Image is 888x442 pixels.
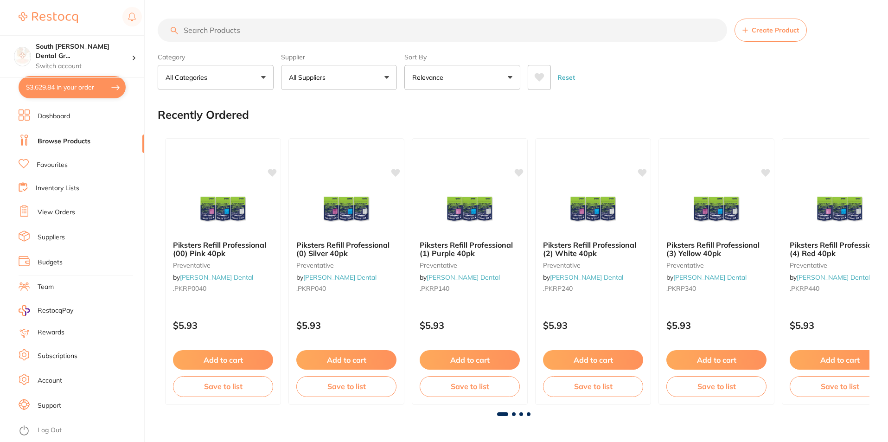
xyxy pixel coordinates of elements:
[38,352,77,361] a: Subscriptions
[303,273,377,282] a: [PERSON_NAME] Dental
[686,187,747,233] img: Piksters Refill Professional (3) Yellow 40pk
[37,160,68,170] a: Favourites
[666,262,767,269] small: preventative
[420,241,520,258] b: Piksters Refill Professional (1) Purple 40pk
[543,320,643,331] p: $5.93
[797,273,870,282] a: [PERSON_NAME] Dental
[19,305,30,316] img: RestocqPay
[38,328,64,337] a: Rewards
[173,273,253,282] span: by
[543,376,643,397] button: Save to list
[38,208,75,217] a: View Orders
[666,350,767,370] button: Add to cart
[19,423,141,438] button: Log Out
[38,282,54,292] a: Team
[440,187,500,233] img: Piksters Refill Professional (1) Purple 40pk
[550,273,623,282] a: [PERSON_NAME] Dental
[296,262,396,269] small: preventative
[158,53,274,61] label: Category
[158,109,249,122] h2: Recently Ordered
[296,241,396,258] b: Piksters Refill Professional (0) Silver 40pk
[420,285,520,292] small: .PKRP140
[543,262,643,269] small: preventative
[427,273,500,282] a: [PERSON_NAME] Dental
[38,112,70,121] a: Dashboard
[36,42,132,60] h4: South Burnett Dental Group
[666,320,767,331] p: $5.93
[180,273,253,282] a: [PERSON_NAME] Dental
[563,187,623,233] img: Piksters Refill Professional (2) White 40pk
[296,350,396,370] button: Add to cart
[36,184,79,193] a: Inventory Lists
[281,65,397,90] button: All Suppliers
[412,73,447,82] p: Relevance
[420,273,500,282] span: by
[38,137,90,146] a: Browse Products
[173,241,273,258] b: Piksters Refill Professional (00) Pink 40pk
[296,376,396,397] button: Save to list
[543,273,623,282] span: by
[38,258,63,267] a: Budgets
[666,376,767,397] button: Save to list
[173,350,273,370] button: Add to cart
[158,65,274,90] button: All Categories
[673,273,747,282] a: [PERSON_NAME] Dental
[296,273,377,282] span: by
[735,19,807,42] button: Create Product
[752,26,799,34] span: Create Product
[38,401,61,410] a: Support
[555,65,578,90] button: Reset
[38,233,65,242] a: Suppliers
[166,73,211,82] p: All Categories
[316,187,377,233] img: Piksters Refill Professional (0) Silver 40pk
[173,320,273,331] p: $5.93
[289,73,329,82] p: All Suppliers
[281,53,397,61] label: Supplier
[296,320,396,331] p: $5.93
[666,241,767,258] b: Piksters Refill Professional (3) Yellow 40pk
[810,187,870,233] img: Piksters Refill Professional (4) Red 40pk
[14,47,31,64] img: South Burnett Dental Group
[173,285,273,292] small: .PKRP0040
[404,53,520,61] label: Sort By
[158,19,727,42] input: Search Products
[19,76,126,98] button: $3,629.84 in your order
[790,273,870,282] span: by
[543,241,643,258] b: Piksters Refill Professional (2) White 40pk
[19,7,78,28] a: Restocq Logo
[38,376,62,385] a: Account
[420,320,520,331] p: $5.93
[404,65,520,90] button: Relevance
[36,62,132,71] p: Switch account
[173,376,273,397] button: Save to list
[420,350,520,370] button: Add to cart
[38,426,62,435] a: Log Out
[19,12,78,23] img: Restocq Logo
[666,273,747,282] span: by
[543,350,643,370] button: Add to cart
[543,285,643,292] small: .PKRP240
[296,285,396,292] small: .PKRP040
[19,305,73,316] a: RestocqPay
[420,262,520,269] small: preventative
[38,306,73,315] span: RestocqPay
[666,285,767,292] small: .PKRP340
[173,262,273,269] small: preventative
[420,376,520,397] button: Save to list
[193,187,253,233] img: Piksters Refill Professional (00) Pink 40pk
